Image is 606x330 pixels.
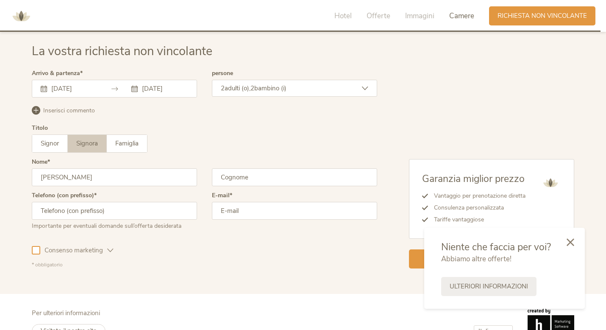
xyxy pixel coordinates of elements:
[32,125,48,131] div: Titolo
[32,70,83,76] label: Arrivo & partenza
[32,193,97,199] label: Telefono (con prefisso)
[225,84,250,92] span: adulti (o),
[441,241,551,254] span: Niente che faccia per voi?
[250,84,254,92] span: 2
[367,11,390,21] span: Offerte
[32,261,377,268] div: * obbligatorio
[212,168,377,186] input: Cognome
[41,139,59,148] span: Signor
[254,84,286,92] span: bambino (i)
[40,246,107,255] span: Consenso marketing
[32,202,197,220] input: Telefono (con prefisso)
[8,3,34,29] img: AMONTI & LUNARIS Wellnessresort
[76,139,98,148] span: Signora
[422,172,525,185] span: Garanzia miglior prezzo
[428,214,525,226] li: Tariffe vantaggiose
[498,11,587,20] span: Richiesta non vincolante
[428,190,525,202] li: Vantaggio per prenotazione diretta
[449,11,474,21] span: Camere
[212,202,377,220] input: E-mail
[428,202,525,214] li: Consulenza personalizzata
[32,168,197,186] input: Nome
[32,43,212,59] span: La vostra richiesta non vincolante
[441,254,511,264] span: Abbiamo altre offerte!
[140,84,188,93] input: Partenza
[115,139,139,148] span: Famiglia
[334,11,352,21] span: Hotel
[540,172,561,193] img: AMONTI & LUNARIS Wellnessresort
[212,193,232,199] label: E-mail
[8,13,34,19] a: AMONTI & LUNARIS Wellnessresort
[450,282,528,291] span: Ulteriori informazioni
[212,70,233,76] label: persone
[405,11,434,21] span: Immagini
[32,309,100,317] span: Per ulteriori informazioni
[49,84,97,93] input: Arrivo
[32,159,50,165] label: Nome
[221,84,225,92] span: 2
[32,220,197,230] div: Importante per eventuali domande sull’offerta desiderata
[43,106,95,115] span: Inserisci commento
[441,277,537,296] a: Ulteriori informazioni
